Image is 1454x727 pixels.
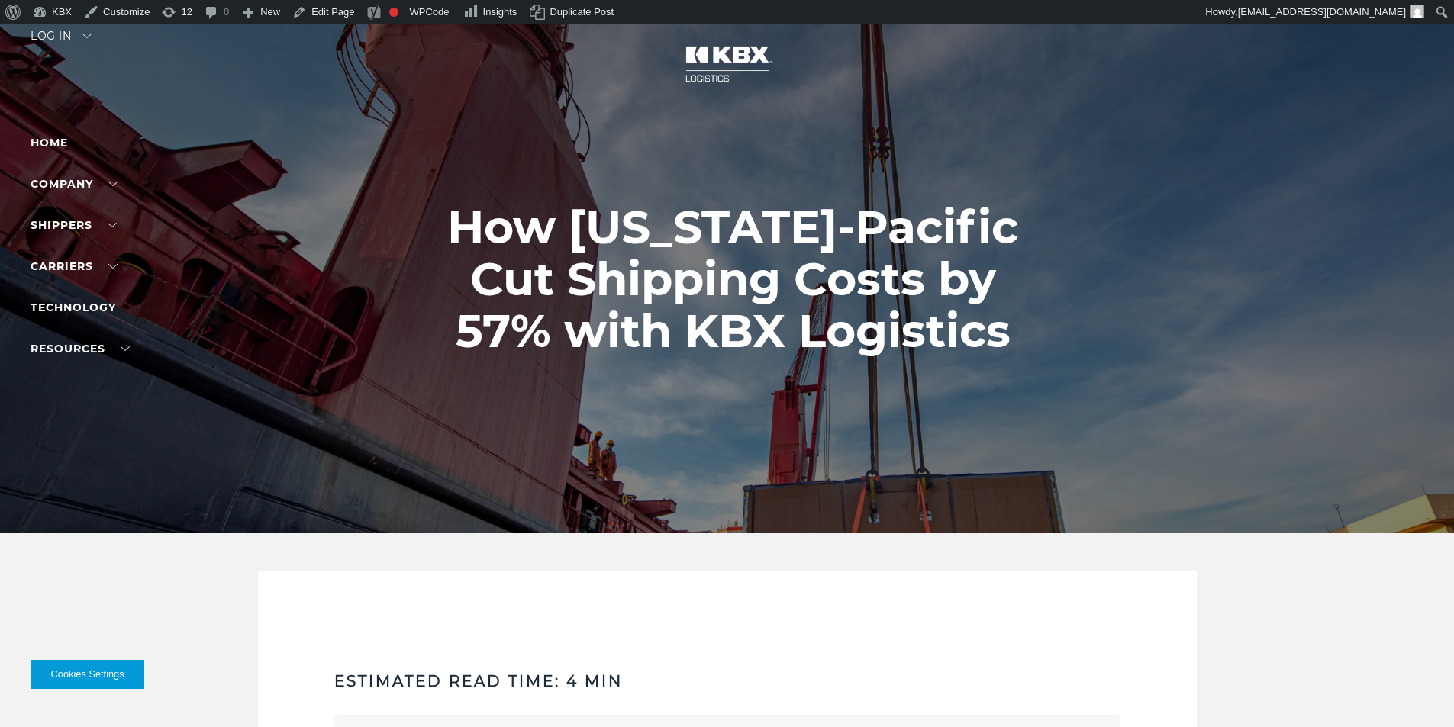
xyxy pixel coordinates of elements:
a: RESOURCES [31,342,130,355]
a: Company [31,177,118,191]
a: Carriers [31,259,118,273]
div: Log in [31,31,92,53]
div: Focus keyphrase not set [389,8,398,17]
h1: How [US_STATE]-Pacific Cut Shipping Costs by 57% with KBX Logistics [420,201,1046,357]
a: SHIPPERS [31,218,117,232]
button: Cookies Settings [31,660,144,689]
img: arrow [82,34,92,38]
img: kbx logo [670,31,785,98]
h3: ESTIMATED READ TIME: 4 MIN [334,671,1120,692]
span: [EMAIL_ADDRESS][DOMAIN_NAME] [1238,6,1406,18]
span: Insights [483,6,517,18]
a: Technology [31,301,116,314]
a: Home [31,136,68,150]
